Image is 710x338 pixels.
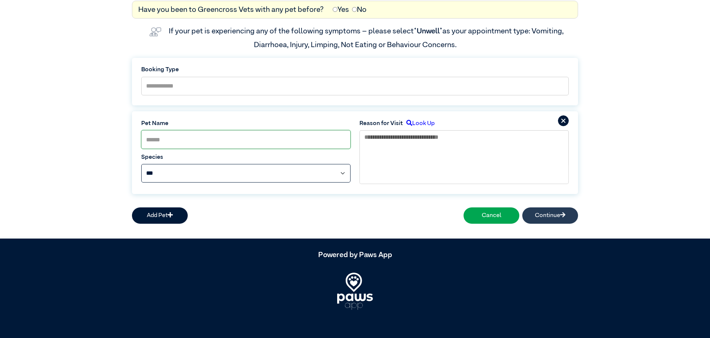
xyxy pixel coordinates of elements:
img: vet [146,24,164,39]
label: Reason for Visit [359,119,403,128]
span: “Unwell” [414,27,442,35]
label: If your pet is experiencing any of the following symptoms – please select as your appointment typ... [169,27,565,48]
input: Yes [333,7,338,12]
label: Yes [333,4,349,15]
label: No [352,4,367,15]
button: Add Pet [132,207,188,224]
img: PawsApp [337,273,373,310]
button: Continue [522,207,578,224]
label: Pet Name [141,119,351,128]
button: Cancel [464,207,519,224]
label: Species [141,153,351,162]
input: No [352,7,357,12]
label: Have you been to Greencross Vets with any pet before? [138,4,324,15]
h5: Powered by Paws App [132,250,578,259]
label: Look Up [403,119,435,128]
label: Booking Type [141,65,569,74]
